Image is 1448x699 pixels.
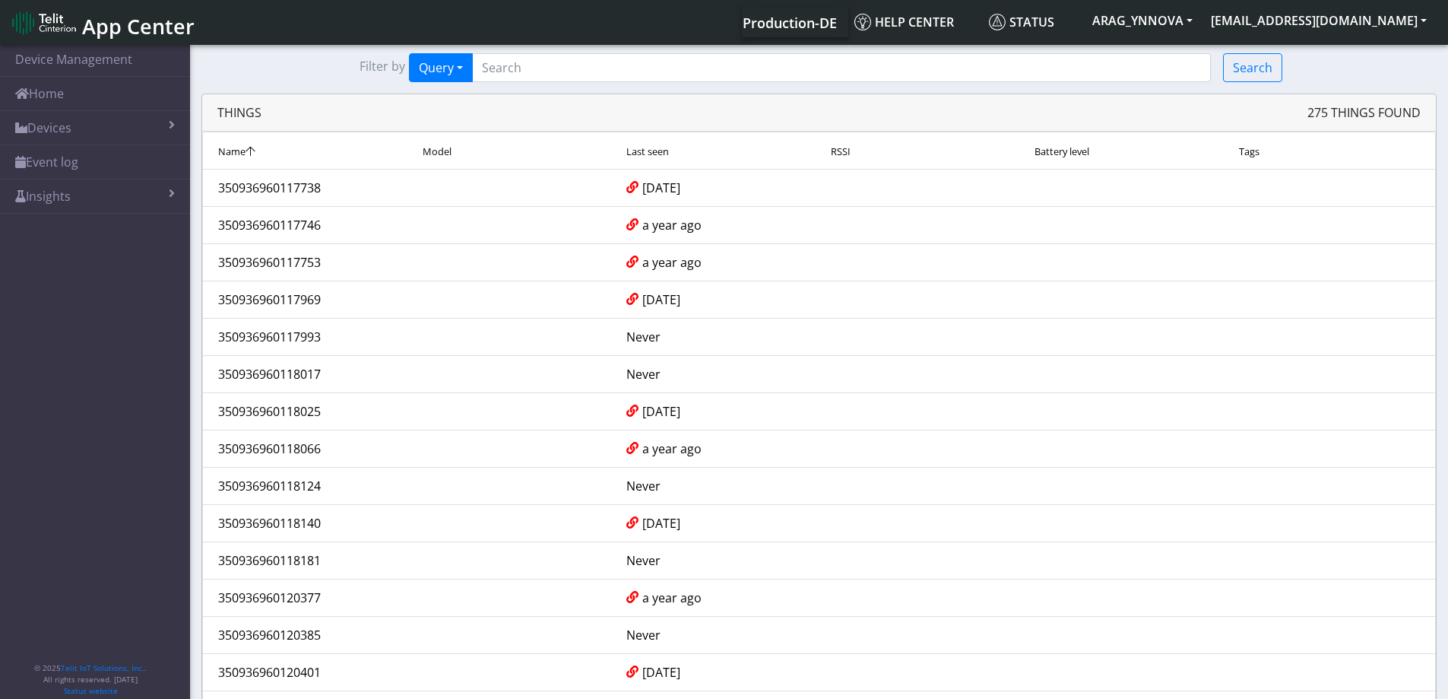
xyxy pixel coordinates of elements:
span: Last seen [626,145,669,158]
span: Name [218,145,246,158]
div: 350936960118124 [207,477,411,495]
img: status.svg [989,14,1006,30]
img: knowledge.svg [854,14,871,30]
a: App Center [12,6,192,39]
span: Battery level [1035,145,1089,158]
a: Status website [64,685,118,696]
p: © 2025 . [34,662,147,674]
div: 350936960117746 [207,216,411,234]
div: 350936960117738 [207,179,411,197]
span: Help center [854,14,954,30]
span: Filter by [360,57,405,78]
div: 350936960117969 [207,291,411,309]
div: Never [615,328,819,346]
img: logo-telit-cinterion-gw-new.png [12,11,76,35]
span: Status [989,14,1054,30]
div: 350936960117753 [207,253,411,272]
div: 350936960120401 [207,663,411,682]
span: 275 things found [1307,103,1421,122]
span: Production-DE [743,14,837,32]
input: Search... [472,53,1211,82]
span: App Center [82,12,195,40]
button: Query [409,53,473,82]
div: Never [615,626,819,644]
div: 350936960120377 [207,589,411,607]
button: Search [1223,53,1282,82]
div: Never [615,551,819,570]
span: a year ago [642,253,702,272]
span: [DATE] [642,514,680,532]
div: 350936960118066 [207,440,411,458]
span: [DATE] [642,663,680,682]
a: Your current platform instance [742,7,836,37]
div: THINGS [202,94,1436,132]
button: [EMAIL_ADDRESS][DOMAIN_NAME] [1202,7,1436,34]
button: ARAG_YNNOVA [1083,7,1202,34]
a: Help center [848,7,983,37]
span: [DATE] [642,179,680,197]
div: Never [615,477,819,495]
span: RSSI [831,145,851,158]
div: 350936960118017 [207,365,411,383]
div: 350936960118140 [207,514,411,532]
span: [DATE] [642,291,680,309]
span: a year ago [642,589,702,607]
a: Telit IoT Solutions, Inc. [61,662,144,673]
div: 350936960120385 [207,626,411,644]
span: Model [423,145,452,158]
span: Tags [1239,145,1259,158]
div: 350936960118181 [207,551,411,570]
span: [DATE] [642,402,680,421]
span: a year ago [642,440,702,458]
div: 350936960117993 [207,328,411,346]
a: Status [983,7,1083,37]
div: Never [615,365,819,383]
span: a year ago [642,216,702,234]
p: All rights reserved. [DATE] [34,674,147,685]
div: 350936960118025 [207,402,411,421]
